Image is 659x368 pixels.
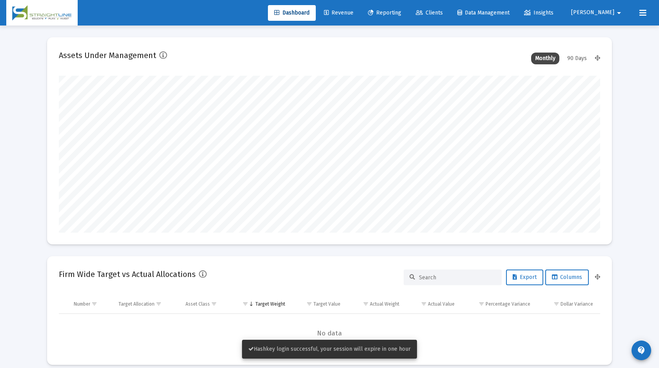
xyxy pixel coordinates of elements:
[268,5,316,21] a: Dashboard
[553,301,559,307] span: Show filter options for column 'Dollar Variance'
[313,301,340,307] div: Target Value
[561,301,593,307] div: Dollar Variance
[518,5,560,21] a: Insights
[451,5,516,21] a: Data Management
[242,301,248,307] span: Show filter options for column 'Target Weight'
[59,268,196,281] h2: Firm Wide Target vs Actual Allocations
[74,301,90,307] div: Number
[255,301,285,307] div: Target Weight
[118,301,155,307] div: Target Allocation
[91,301,97,307] span: Show filter options for column 'Number'
[12,5,72,21] img: Dashboard
[552,274,582,281] span: Columns
[232,295,291,313] td: Column Target Weight
[614,5,624,21] mat-icon: arrow_drop_down
[291,295,346,313] td: Column Target Value
[368,9,401,16] span: Reporting
[460,295,535,313] td: Column Percentage Variance
[563,53,591,64] div: 90 Days
[370,301,399,307] div: Actual Weight
[536,295,600,313] td: Column Dollar Variance
[531,53,559,64] div: Monthly
[506,270,543,285] button: Export
[186,301,210,307] div: Asset Class
[410,5,449,21] a: Clients
[59,329,600,338] span: No data
[405,295,460,313] td: Column Actual Value
[545,270,589,285] button: Columns
[180,295,232,313] td: Column Asset Class
[513,274,537,281] span: Export
[421,301,427,307] span: Show filter options for column 'Actual Value'
[248,346,411,352] span: Hashkey login successful, your session will expire in one hour
[59,295,600,353] div: Data grid
[562,5,633,20] button: [PERSON_NAME]
[346,295,405,313] td: Column Actual Weight
[524,9,553,16] span: Insights
[416,9,443,16] span: Clients
[324,9,353,16] span: Revenue
[486,301,530,307] div: Percentage Variance
[363,301,369,307] span: Show filter options for column 'Actual Weight'
[156,301,162,307] span: Show filter options for column 'Target Allocation'
[68,295,113,313] td: Column Number
[428,301,455,307] div: Actual Value
[419,274,496,281] input: Search
[113,295,180,313] td: Column Target Allocation
[637,346,646,355] mat-icon: contact_support
[306,301,312,307] span: Show filter options for column 'Target Value'
[274,9,309,16] span: Dashboard
[479,301,484,307] span: Show filter options for column 'Percentage Variance'
[59,49,156,62] h2: Assets Under Management
[571,9,614,16] span: [PERSON_NAME]
[362,5,408,21] a: Reporting
[457,9,510,16] span: Data Management
[318,5,360,21] a: Revenue
[211,301,217,307] span: Show filter options for column 'Asset Class'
